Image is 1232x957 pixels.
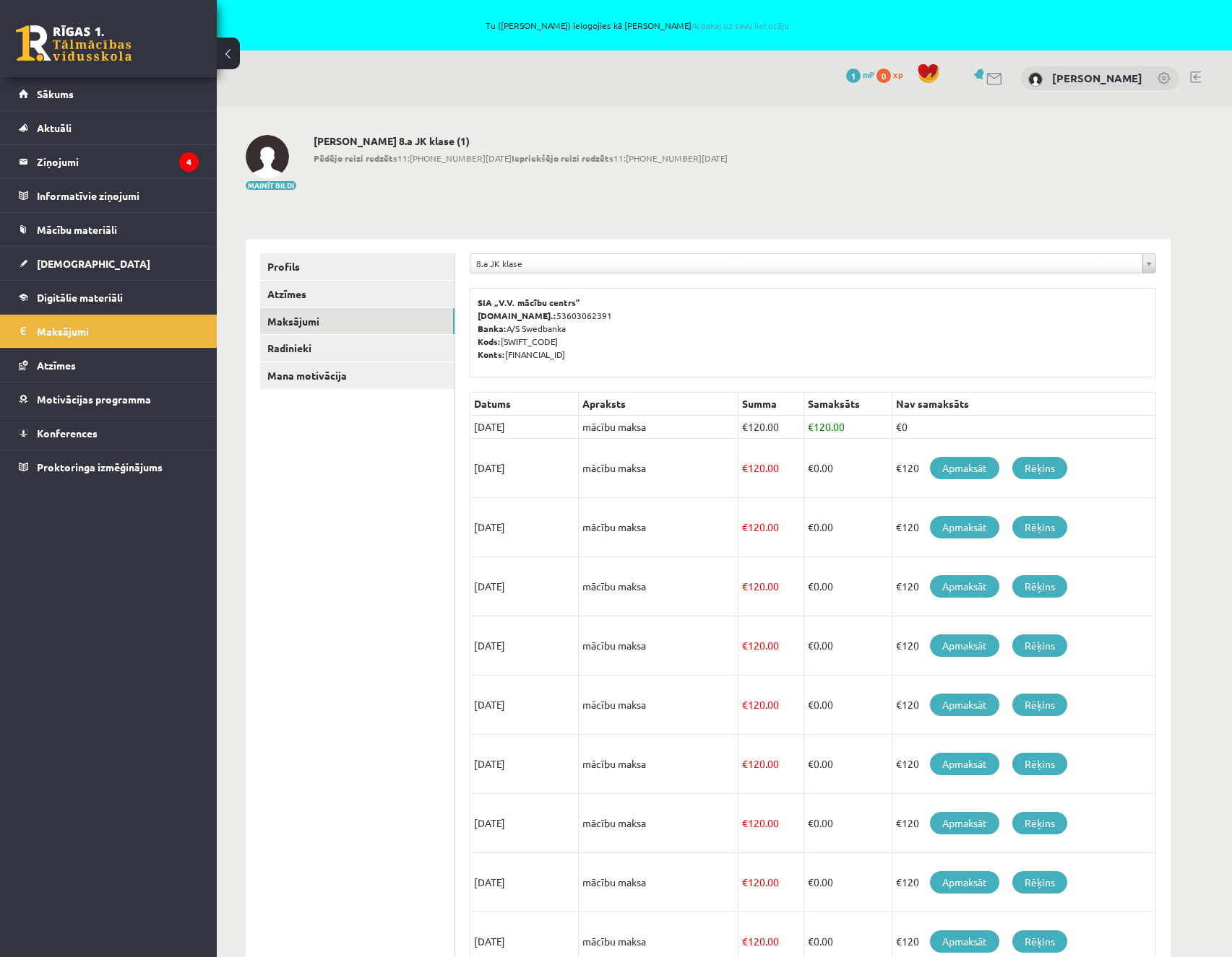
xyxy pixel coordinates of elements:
[260,253,455,280] a: Profils
[742,875,748,888] span: €
[37,460,163,473] span: Proktoringa izmēģinājums
[930,516,999,538] a: Apmaksāt
[314,152,728,165] span: 11:[PHONE_NUMBER][DATE] 11:[PHONE_NUMBER][DATE]
[478,349,505,360] b: Konts:
[1012,930,1067,953] a: Rēķins
[738,498,804,557] td: 120.00
[742,757,748,770] span: €
[738,557,804,616] td: 120.00
[179,152,199,172] i: 4
[166,21,1109,30] span: Tu ([PERSON_NAME]) ielogojies kā [PERSON_NAME]
[930,812,999,834] a: Apmaksāt
[579,735,738,794] td: mācību maksa
[579,853,738,912] td: mācību maksa
[892,439,1156,498] td: €120
[19,77,199,110] a: Sākums
[579,439,738,498] td: mācību maksa
[470,254,1155,273] a: 8.a JK klase
[804,853,892,912] td: 0.00
[19,145,199,178] a: Ziņojumi4
[478,310,556,321] b: [DOMAIN_NAME].:
[1012,694,1067,716] a: Rēķins
[1012,457,1067,479] a: Rēķins
[804,498,892,557] td: 0.00
[742,639,748,652] span: €
[930,575,999,598] a: Apmaksāt
[476,254,1137,273] span: 8.a JK klase
[246,181,296,190] button: Mainīt bildi
[892,735,1156,794] td: €120
[260,335,455,362] a: Radinieki
[19,247,199,280] a: [DEMOGRAPHIC_DATA]
[893,69,903,80] span: xp
[738,393,804,416] th: Summa
[19,179,199,212] a: Informatīvie ziņojumi
[1012,871,1067,893] a: Rēķins
[892,557,1156,616] td: €120
[37,121,72,134] span: Aktuāli
[1012,812,1067,834] a: Rēķins
[260,308,455,335] a: Maksājumi
[37,257,150,270] span: [DEMOGRAPHIC_DATA]
[808,757,814,770] span: €
[314,152,397,164] b: Pēdējo reizi redzēts
[19,416,199,450] a: Konferences
[470,557,579,616] td: [DATE]
[804,416,892,439] td: 120.00
[579,416,738,439] td: mācību maksa
[16,25,132,61] a: Rīgas 1. Tālmācības vidusskola
[37,291,123,304] span: Digitālie materiāli
[1012,516,1067,538] a: Rēķins
[19,450,199,484] a: Proktoringa izmēģinājums
[37,315,199,348] legend: Maksājumi
[37,87,74,100] span: Sākums
[738,853,804,912] td: 120.00
[579,498,738,557] td: mācību maksa
[738,616,804,676] td: 120.00
[260,281,455,307] a: Atzīmes
[314,135,728,147] h2: [PERSON_NAME] 8.a JK klase (1)
[742,580,748,593] span: €
[470,676,579,735] td: [DATE]
[19,111,199,144] a: Aktuāli
[470,853,579,912] td: [DATE]
[804,557,892,616] td: 0.00
[808,461,814,474] span: €
[470,616,579,676] td: [DATE]
[470,794,579,853] td: [DATE]
[892,393,1156,416] th: Nav samaksāts
[19,349,199,382] a: Atzīmes
[19,315,199,348] a: Maksājumi
[804,439,892,498] td: 0.00
[260,362,455,389] a: Mana motivācija
[1012,753,1067,775] a: Rēķins
[1012,634,1067,657] a: Rēķins
[37,223,117,236] span: Mācību materiāli
[804,676,892,735] td: 0.00
[478,336,501,347] b: Kods:
[876,69,891,83] span: 0
[808,935,814,948] span: €
[19,281,199,314] a: Digitālie materiāli
[808,520,814,533] span: €
[470,416,579,439] td: [DATE]
[808,580,814,593] span: €
[930,694,999,716] a: Apmaksāt
[738,794,804,853] td: 120.00
[892,853,1156,912] td: €120
[808,875,814,888] span: €
[579,557,738,616] td: mācību maksa
[37,145,199,178] legend: Ziņojumi
[892,676,1156,735] td: €120
[742,698,748,711] span: €
[1052,71,1142,85] a: [PERSON_NAME]
[808,639,814,652] span: €
[738,439,804,498] td: 120.00
[930,634,999,657] a: Apmaksāt
[470,735,579,794] td: [DATE]
[19,213,199,246] a: Mācību materiāli
[1012,575,1067,598] a: Rēķins
[246,135,289,178] img: Marta Grāve
[1028,72,1043,87] img: Marta Grāve
[37,359,76,372] span: Atzīmes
